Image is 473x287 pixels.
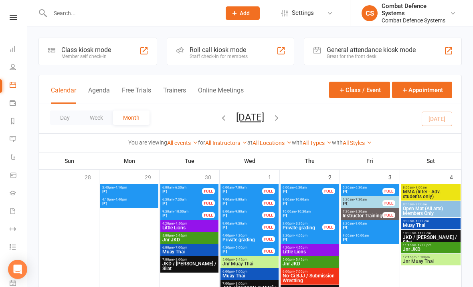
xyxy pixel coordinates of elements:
[234,222,247,225] span: - 9:30am
[88,86,110,104] button: Agenda
[296,210,311,213] span: - 10:30am
[10,167,28,185] a: Product Sales
[450,170,461,183] div: 4
[402,203,459,206] span: 8:00am
[282,234,337,237] span: 3:30pm
[48,8,215,19] input: Search...
[236,112,264,123] button: [DATE]
[162,210,202,213] span: 9:30am
[282,198,337,201] span: 9:00am
[162,249,217,254] span: Muay Thai
[162,222,217,225] span: 4:20pm
[402,189,459,199] span: MMA (Inter - Adv. students only)
[329,82,390,98] button: Class / Event
[160,153,220,169] th: Tue
[262,236,275,242] div: FULL
[402,247,459,252] span: Jnr JKD
[222,189,263,194] span: Pt
[222,225,263,230] span: Pt
[262,212,275,218] div: FULL
[322,224,335,230] div: FULL
[402,231,459,235] span: 10:00am
[282,201,337,206] span: Pt
[282,270,337,273] span: 6:00pm
[282,189,323,194] span: Pt
[222,246,263,249] span: 4:30pm
[294,270,307,273] span: - 7:00pm
[39,153,99,169] th: Sun
[10,59,28,77] a: People
[402,243,459,247] span: 11:15am
[294,222,307,225] span: - 3:30pm
[292,139,303,146] strong: with
[234,210,247,213] span: - 9:00am
[343,140,372,146] a: All Styles
[202,212,215,218] div: FULL
[190,54,248,59] div: Staff check-in for members
[8,260,27,279] div: Open Intercom Messenger
[292,4,314,22] span: Settings
[354,198,367,201] span: - 7:30am
[222,258,277,261] span: 5:00pm
[145,170,159,183] div: 29
[222,201,263,206] span: Pt
[234,198,247,201] span: - 8:00am
[354,186,367,189] span: - 6:30am
[114,186,127,189] span: - 4:10pm
[354,234,369,237] span: - 10:00am
[342,198,383,201] span: 6:30am
[282,213,337,218] span: Pt
[294,198,309,201] span: - 10:00am
[262,248,275,254] div: FULL
[416,243,431,247] span: - 12:00pm
[222,261,277,266] span: Jnr Muay Thai
[10,113,28,131] a: Reports
[402,206,459,216] span: Open Mat (All arts) Members Only
[262,200,275,206] div: FULL
[226,6,260,20] button: Add
[202,200,215,206] div: FULL
[113,110,150,125] button: Month
[282,210,337,213] span: 10:00am
[174,222,187,225] span: - 4:50pm
[222,222,263,225] span: 9:00am
[122,86,151,104] button: Free Trials
[162,201,202,206] span: Pt
[174,234,187,237] span: - 5:45pm
[388,170,400,183] div: 3
[234,246,247,249] span: - 5:00pm
[342,201,383,206] span: Pt
[167,140,198,146] a: All events
[222,237,263,242] span: Private grading
[253,140,292,146] a: All Locations
[162,186,202,189] span: 6:00am
[80,110,113,125] button: Week
[220,153,280,169] th: Wed
[162,258,217,261] span: 7:00pm
[294,246,307,249] span: - 4:50pm
[162,234,217,237] span: 5:00pm
[50,110,80,125] button: Day
[162,189,202,194] span: Pt
[198,86,244,104] button: Online Meetings
[234,186,247,189] span: - 7:00am
[402,219,459,223] span: 9:00am
[174,258,187,261] span: - 8:00pm
[222,213,263,218] span: Pt
[282,258,337,261] span: 5:00pm
[282,246,337,249] span: 4:20pm
[262,188,275,194] div: FULL
[102,186,157,189] span: 3:40pm
[303,140,332,146] a: All Types
[102,198,157,201] span: 4:10pm
[282,186,323,189] span: 6:00am
[340,153,400,169] th: Fri
[99,153,160,169] th: Mon
[222,282,277,285] span: 7:00pm
[198,139,205,146] strong: for
[162,198,202,201] span: 6:30am
[162,246,217,249] span: 6:00pm
[174,246,187,249] span: - 7:00pm
[240,10,250,16] span: Add
[222,186,263,189] span: 6:00am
